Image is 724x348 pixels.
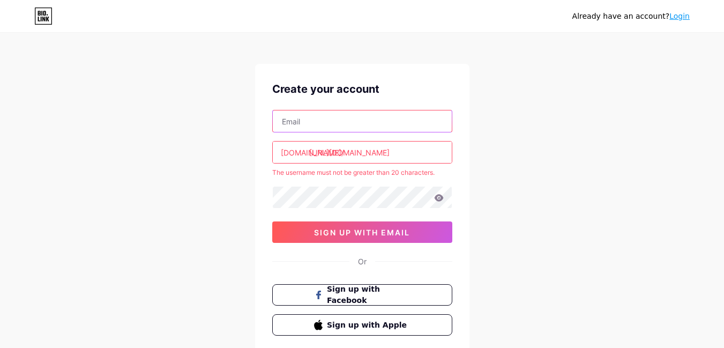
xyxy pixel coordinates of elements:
a: Login [669,12,690,20]
input: Email [273,110,452,132]
button: sign up with email [272,221,452,243]
div: [DOMAIN_NAME]/ [281,147,344,158]
div: Or [358,256,367,267]
input: username [273,142,452,163]
button: Sign up with Facebook [272,284,452,306]
div: The username must not be greater than 20 characters. [272,168,452,177]
span: Sign up with Apple [327,320,410,331]
button: Sign up with Apple [272,314,452,336]
span: Sign up with Facebook [327,284,410,306]
span: sign up with email [314,228,410,237]
div: Already have an account? [572,11,690,22]
div: Create your account [272,81,452,97]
